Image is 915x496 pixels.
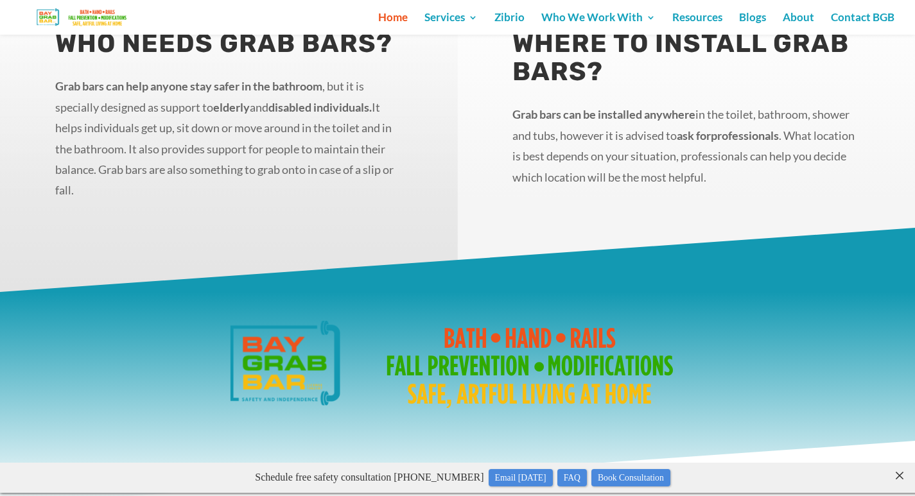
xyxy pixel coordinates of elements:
strong: Grab bars can be installed anywhere [512,107,695,121]
p: in the toilet, bathroom, shower and tubs, however it is advised to . What location is best depend... [512,104,860,187]
strong: ask for [677,128,711,142]
strong: elderly [213,100,250,114]
a: Resources [672,13,722,35]
a: FAQ [557,6,587,24]
h2: WHERE TO INSTALL GRAB BARS? [512,30,860,92]
p: Schedule free safety consultation [PHONE_NUMBER] [31,5,894,25]
img: Bay Grab Bar Social Media Graphics (2) [156,308,760,420]
a: Who We Work With [541,13,656,35]
img: Bay Grab Bar [22,6,144,28]
strong: Grab bars can help anyone stay safer in the bathroom [55,79,322,93]
a: About [783,13,814,35]
h2: WHO NEEDS GRAB BARS? [55,30,403,64]
a: Services [424,13,478,35]
a: Blogs [739,13,766,35]
close: × [893,3,906,15]
a: Book Consultation [591,6,670,24]
a: Home [378,13,408,35]
a: Zibrio [494,13,525,35]
b: professionals [711,128,779,142]
strong: disabled individuals. [268,100,372,114]
p: , but it is specially designed as support to and It helps individuals get up, sit down or move ar... [55,76,403,200]
a: Email [DATE] [489,6,553,24]
a: Contact BGB [831,13,894,35]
